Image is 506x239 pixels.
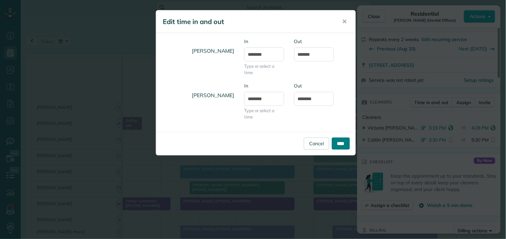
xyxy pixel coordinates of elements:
[304,138,329,150] a: Cancel
[163,17,333,26] h5: Edit time in and out
[161,86,234,105] h4: [PERSON_NAME]
[244,82,284,89] label: In
[294,82,334,89] label: Out
[342,18,347,25] span: ✕
[161,41,234,60] h4: [PERSON_NAME]
[244,107,284,120] span: Type or select a time
[244,63,284,76] span: Type or select a time
[294,38,334,45] label: Out
[244,38,284,45] label: In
